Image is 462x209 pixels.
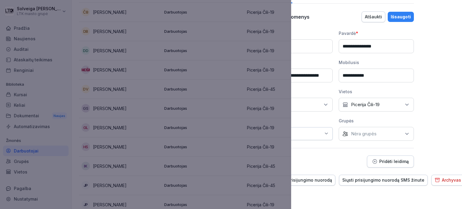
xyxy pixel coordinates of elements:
[391,14,411,19] font: Išsaugoti
[339,89,352,94] font: Vietos
[379,159,409,164] font: Pridėti leidimą
[388,12,414,22] button: Išsaugoti
[351,131,377,137] font: Nėra grupės
[367,155,414,168] button: Pridėti leidimą
[257,175,335,186] button: Kopijuoti prisijungimo nuorodą
[365,14,382,19] font: Atšaukti
[362,11,385,22] button: Atšaukti
[268,177,332,183] font: Kopijuoti prisijungimo nuorodą
[339,31,356,36] font: Pavardė
[339,175,428,186] button: Siųsti prisijungimo nuorodą SMS žinute
[342,177,424,183] font: Siųsti prisijungimo nuorodą SMS žinute
[442,177,461,183] font: Archyvas
[339,60,359,65] font: Mobilusis
[351,102,380,107] font: Picerija Čili-19
[339,118,354,123] font: Grupės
